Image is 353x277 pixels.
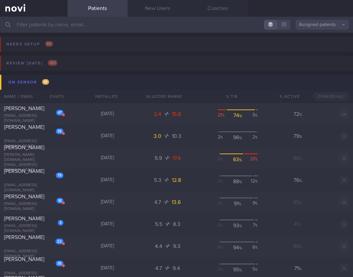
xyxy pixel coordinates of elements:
div: 35 [56,128,63,134]
div: 96 [232,134,244,141]
sub: % [238,202,241,206]
div: Chats [41,90,67,103]
div: On sensor [7,78,51,87]
sub: % [255,158,258,161]
div: [EMAIL_ADDRESS][DOMAIN_NAME] [4,113,63,123]
div: 0 [218,178,230,185]
div: 72 [278,111,318,117]
span: [PERSON_NAME] [4,216,44,221]
sub: % [239,268,242,272]
div: 6 [245,244,258,251]
sub: % [239,224,242,228]
span: 10 [42,79,49,85]
span: 2.4 [154,111,163,117]
div: [EMAIL_ADDRESS][DOMAIN_NAME] [4,224,63,234]
div: % Active [270,90,309,103]
sub: % [221,158,223,161]
div: [EMAIL_ADDRESS][DOMAIN_NAME] [4,202,63,212]
sub: % [255,180,258,183]
div: 3 [58,220,63,226]
div: Installed [77,90,135,103]
sub: % [299,113,302,117]
sub: % [239,114,242,118]
span: 4.4 [155,244,164,249]
sub: % [239,158,242,162]
div: [DATE] [77,265,138,271]
div: 71 [278,265,318,272]
span: 88 [45,41,53,47]
sub: % [221,202,223,205]
div: 76 [278,177,318,184]
div: 22 [55,239,63,244]
div: [DATE] [77,243,138,249]
span: 9.4 [173,266,180,271]
div: Glucose Range [135,90,193,103]
div: [DATE] [77,111,138,117]
div: Review [DATE] [5,59,59,68]
div: [DATE] [77,133,138,139]
span: 10.3 [172,133,181,139]
sub: % [300,245,303,249]
sub: % [299,135,302,139]
span: 12.8 [172,178,181,183]
div: 65 [278,199,318,206]
div: 5 [245,112,258,119]
div: 2 [245,134,258,141]
div: 9 [245,200,258,207]
span: 8.3 [173,222,180,227]
div: [DATE] [77,177,138,183]
div: [EMAIL_ADDRESS][DOMAIN_NAME] [4,139,63,149]
div: 95 [232,266,244,273]
sub: % [255,224,258,227]
span: [PERSON_NAME] [4,194,44,199]
sub: % [221,246,223,249]
div: 0 [218,156,230,163]
div: 91 [232,200,244,207]
div: [DATE] [77,155,138,161]
sub: % [220,136,223,139]
div: 2 [218,134,230,141]
button: Dismiss All [313,92,349,101]
div: 88 [232,178,244,185]
span: [PERSON_NAME] [4,145,44,150]
div: 35 [56,261,63,266]
span: 5.9 [155,156,163,161]
sub: % [221,224,223,227]
span: [PERSON_NAME] [4,124,44,130]
sub: % [299,267,302,271]
div: [DATE] [77,221,138,227]
sub: % [239,246,242,250]
span: [PERSON_NAME] [4,106,44,111]
div: 60 [278,155,318,162]
div: [EMAIL_ADDRESS][DOMAIN_NAME] [4,249,63,259]
span: [PERSON_NAME] [4,169,44,174]
sub: % [299,201,302,205]
div: 5 [245,266,258,273]
div: 21 [218,112,230,119]
div: 41 [278,221,318,228]
div: % TIR [193,90,270,103]
sub: % [239,136,242,140]
sub: % [255,246,258,249]
div: 0 [218,222,230,229]
div: 16 [56,198,63,204]
div: [EMAIL_ADDRESS][DOMAIN_NAME] [4,183,63,193]
span: 4.7 [154,200,162,205]
sub: % [299,223,302,227]
span: 17.4 [173,156,181,161]
div: 0 [218,266,230,273]
div: 63 [232,156,244,163]
div: 12 [245,178,258,185]
span: 3.0 [154,133,163,139]
div: 93 [232,222,244,229]
div: [PERSON_NAME][DOMAIN_NAME][EMAIL_ADDRESS][DOMAIN_NAME] [4,153,63,173]
div: Needs setup [5,40,55,49]
div: 60 [278,243,318,250]
sub: % [255,202,258,205]
sub: % [221,180,223,183]
span: 9.3 [173,244,180,249]
div: 37 [245,156,258,163]
div: 0 [218,200,230,207]
span: 15.8 [172,111,181,117]
span: 5.3 [154,178,163,183]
